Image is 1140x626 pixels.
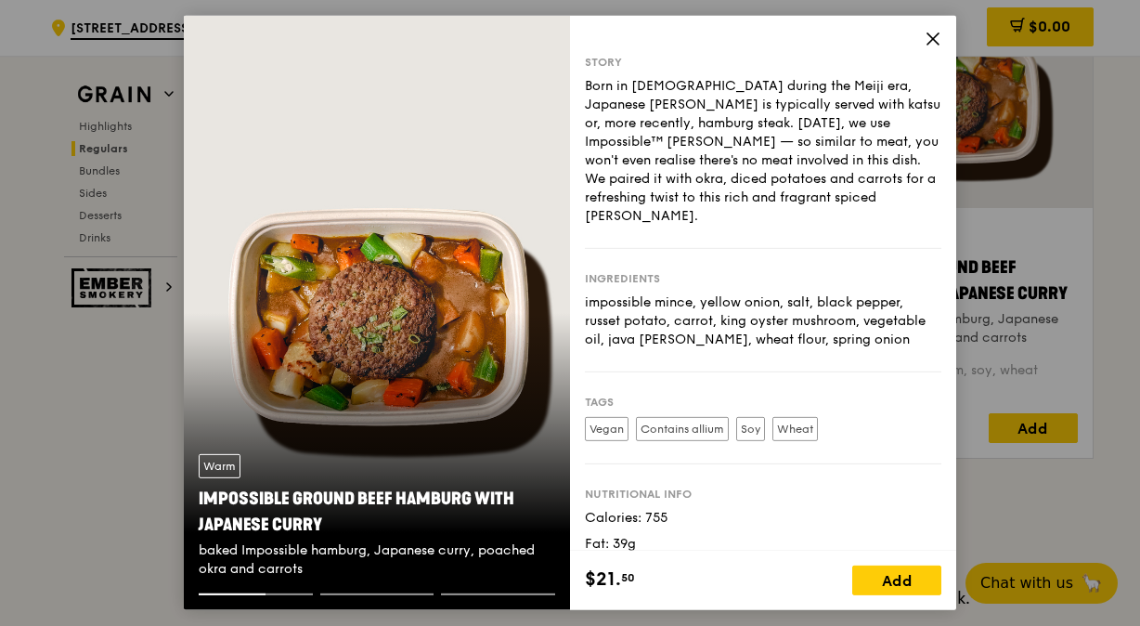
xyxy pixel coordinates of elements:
[736,417,765,441] label: Soy
[585,77,941,226] div: Born in [DEMOGRAPHIC_DATA] during the Meiji era, Japanese [PERSON_NAME] is typically served with ...
[585,509,941,528] div: Calories: 755
[585,535,941,554] div: Fat: 39g
[621,570,635,585] span: 50
[585,395,941,410] div: Tags
[585,487,941,502] div: Nutritional info
[772,417,818,441] label: Wheat
[585,293,941,349] div: impossible mince, yellow onion, salt, black pepper, russet potato, carrot, king oyster mushroom, ...
[199,454,240,478] div: Warm
[585,417,628,441] label: Vegan
[585,271,941,286] div: Ingredients
[852,566,941,595] div: Add
[199,541,555,579] div: baked Impossible hamburg, Japanese curry, poached okra and carrots
[199,486,555,538] div: Impossible Ground Beef Hamburg with Japanese Curry
[585,55,941,70] div: Story
[585,566,621,593] span: $21.
[636,417,729,441] label: Contains allium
